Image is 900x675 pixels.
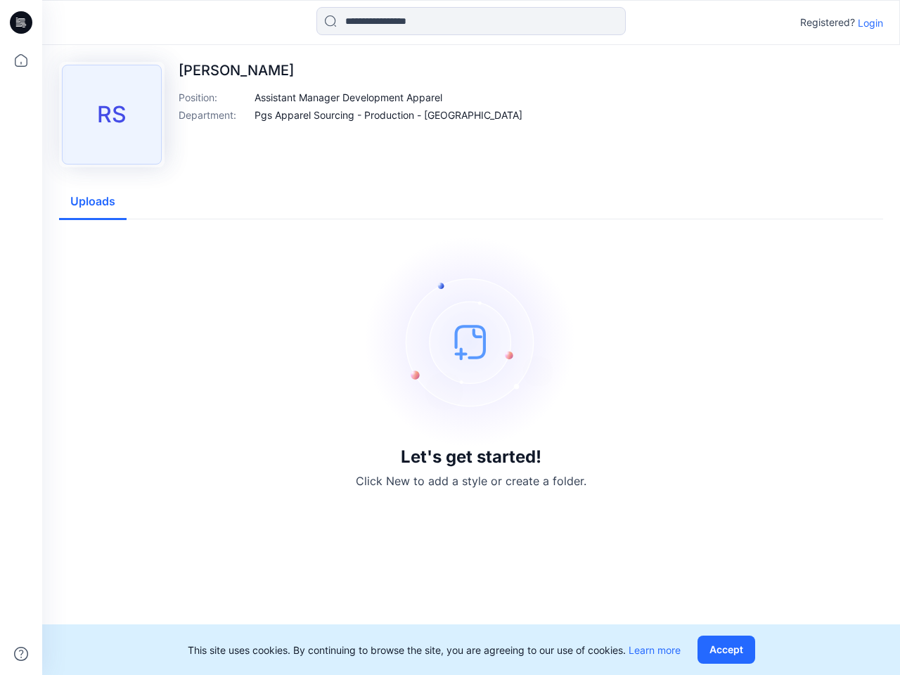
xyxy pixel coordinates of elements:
h3: Let's get started! [401,447,541,467]
p: Login [858,15,883,30]
p: [PERSON_NAME] [179,62,522,79]
p: Department : [179,108,249,122]
p: Assistant Manager Development Apparel [255,90,442,105]
div: RS [62,65,162,165]
button: Accept [697,636,755,664]
p: Registered? [800,14,855,31]
p: Click New to add a style or create a folder. [356,472,586,489]
p: Pgs Apparel Sourcing - Production - [GEOGRAPHIC_DATA] [255,108,522,122]
p: This site uses cookies. By continuing to browse the site, you are agreeing to our use of cookies. [188,643,681,657]
a: Learn more [629,644,681,656]
img: empty-state-image.svg [366,236,577,447]
p: Position : [179,90,249,105]
button: Uploads [59,184,127,220]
